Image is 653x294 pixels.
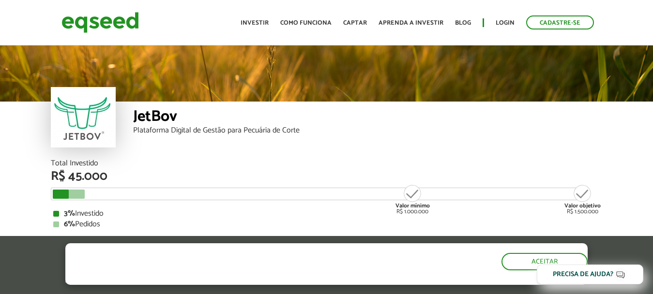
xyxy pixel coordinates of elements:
h5: O site da EqSeed utiliza cookies para melhorar sua navegação. [65,243,379,273]
strong: 6% [64,218,75,231]
strong: Valor mínimo [395,201,430,210]
div: JetBov [133,109,603,127]
p: Ao clicar em "aceitar", você aceita nossa . [65,276,379,285]
div: Plataforma Digital de Gestão para Pecuária de Corte [133,127,603,134]
div: Total Investido [51,160,603,167]
div: R$ 1.500.000 [564,184,601,215]
a: Blog [455,20,471,26]
a: Aprenda a investir [379,20,443,26]
img: EqSeed [61,10,139,35]
a: Captar [343,20,367,26]
a: Como funciona [280,20,332,26]
div: Pedidos [53,220,600,228]
a: Investir [241,20,269,26]
a: política de privacidade e de cookies [193,277,305,285]
div: R$ 45.000 [51,170,603,183]
strong: Valor objetivo [564,201,601,210]
a: Login [496,20,515,26]
button: Aceitar [501,253,588,270]
strong: 3% [64,207,75,220]
div: R$ 1.000.000 [395,184,431,215]
a: Cadastre-se [526,15,594,29]
div: Investido [53,210,600,218]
